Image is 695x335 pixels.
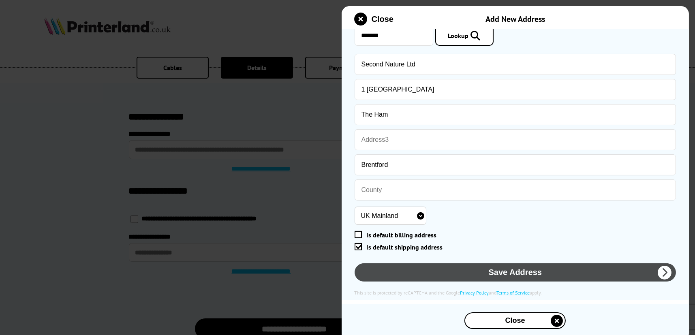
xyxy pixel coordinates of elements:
button: close modal [464,312,566,329]
div: Add New Address [419,14,612,24]
input: County [355,179,676,201]
span: Is default billing address [367,231,437,239]
span: Close [372,15,393,24]
span: Lookup [448,32,469,40]
input: Address3 [355,129,676,150]
a: Terms of Service [497,290,530,296]
input: Company [355,54,676,75]
a: Privacy Policy [460,290,489,296]
input: Address2 [355,104,676,125]
span: Close [485,316,545,325]
input: Address1 [355,79,676,100]
button: Save Address [355,263,676,282]
input: City [355,154,676,175]
a: Lookup [435,25,494,46]
button: close modal [355,13,393,26]
div: This site is protected by reCAPTCHA and the Google and apply. [355,290,676,296]
span: Is default shipping address [367,243,443,251]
